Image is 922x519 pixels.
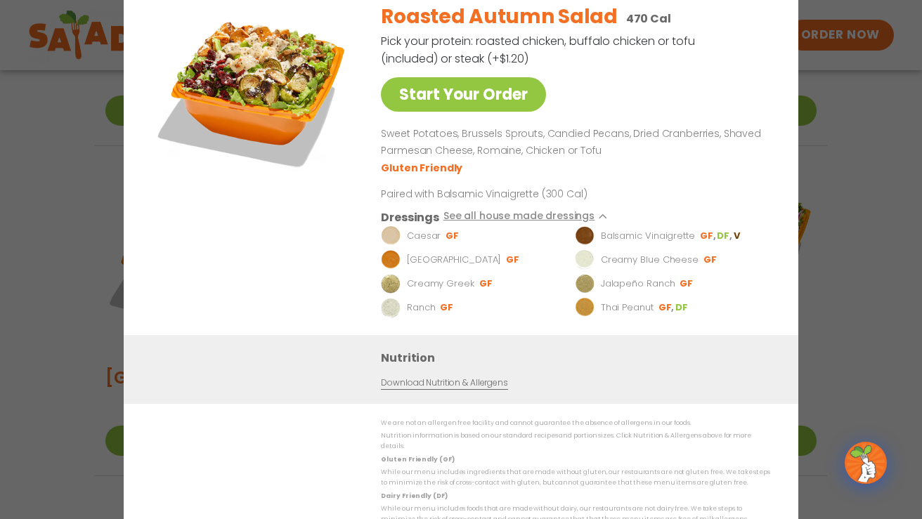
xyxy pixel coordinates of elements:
[700,230,717,242] li: GF
[381,2,617,32] h2: Roasted Autumn Salad
[381,274,401,294] img: Dressing preview image for Creamy Greek
[407,253,501,267] p: [GEOGRAPHIC_DATA]
[675,301,689,314] li: DF
[381,250,401,270] img: Dressing preview image for BBQ Ranch
[575,250,595,270] img: Dressing preview image for Creamy Blue Cheese
[407,229,441,243] p: Caesar
[381,467,770,489] p: While our menu includes ingredients that are made without gluten, our restaurants are not gluten ...
[381,161,465,176] li: Gluten Friendly
[381,32,697,67] p: Pick your protein: roasted chicken, buffalo chicken or tofu (included) or steak (+$1.20)
[381,455,454,464] strong: Gluten Friendly (GF)
[381,77,546,112] a: Start Your Order
[407,277,474,291] p: Creamy Greek
[381,298,401,317] img: Dressing preview image for Ranch
[381,431,770,452] p: Nutrition information is based on our standard recipes and portion sizes. Click Nutrition & Aller...
[703,254,718,266] li: GF
[658,301,675,314] li: GF
[575,226,595,246] img: Dressing preview image for Balsamic Vinaigrette
[601,253,699,267] p: Creamy Blue Cheese
[734,230,741,242] li: V
[601,277,675,291] p: Jalapeño Ranch
[381,126,765,159] p: Sweet Potatoes, Brussels Sprouts, Candied Pecans, Dried Cranberries, Shaved Parmesan Cheese, Roma...
[575,274,595,294] img: Dressing preview image for Jalapeño Ranch
[381,376,507,390] a: Download Nutrition & Allergens
[846,443,885,482] img: wpChatIcon
[506,254,521,266] li: GF
[381,226,401,246] img: Dressing preview image for Caesar
[575,298,595,317] img: Dressing preview image for Thai Peanut
[717,230,733,242] li: DF
[680,277,694,290] li: GF
[446,230,460,242] li: GF
[381,492,447,500] strong: Dairy Friendly (DF)
[407,301,436,315] p: Ranch
[440,301,455,314] li: GF
[479,277,494,290] li: GF
[626,10,671,27] p: 470 Cal
[381,209,439,226] h3: Dressings
[443,209,614,226] button: See all house made dressings
[601,301,654,315] p: Thai Peanut
[381,349,777,367] h3: Nutrition
[601,229,695,243] p: Balsamic Vinaigrette
[381,187,641,202] p: Paired with Balsamic Vinaigrette (300 Cal)
[381,418,770,428] p: We are not an allergen free facility and cannot guarantee the absence of allergens in our foods.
